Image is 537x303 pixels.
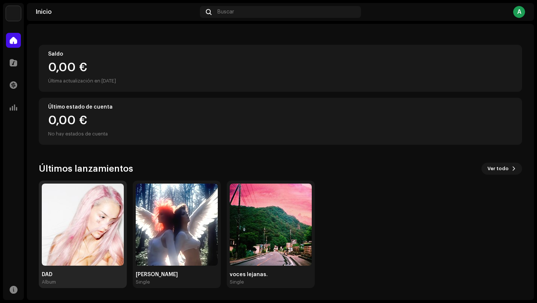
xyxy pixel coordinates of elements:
img: 297a105e-aa6c-4183-9ff4-27133c00f2e2 [6,6,21,21]
re-o-card-value: Saldo [39,45,522,92]
img: 888b48a9-e99e-4b19-931c-076b67d978cb [230,184,312,266]
h3: Últimos lanzamientos [39,163,133,175]
div: Saldo [48,51,513,57]
div: Inicio [36,9,197,15]
button: Ver todo [481,163,522,175]
re-o-card-value: Último estado de cuenta [39,98,522,145]
div: voces lejanas. [230,272,312,278]
span: Ver todo [487,161,509,176]
div: Single [136,279,150,285]
div: Single [230,279,244,285]
div: DAD [42,272,124,278]
img: e788ba55-d80e-4ed8-95db-de7561185aa6 [42,184,124,266]
div: A [513,6,525,18]
span: Buscar [217,9,234,15]
div: [PERSON_NAME] [136,272,218,278]
div: Último estado de cuenta [48,104,513,110]
div: Album [42,279,56,285]
div: No hay estados de cuenta [48,129,108,138]
img: 452995de-f66a-448c-9810-7d24990df551 [136,184,218,266]
div: Última actualización en [DATE] [48,76,513,85]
